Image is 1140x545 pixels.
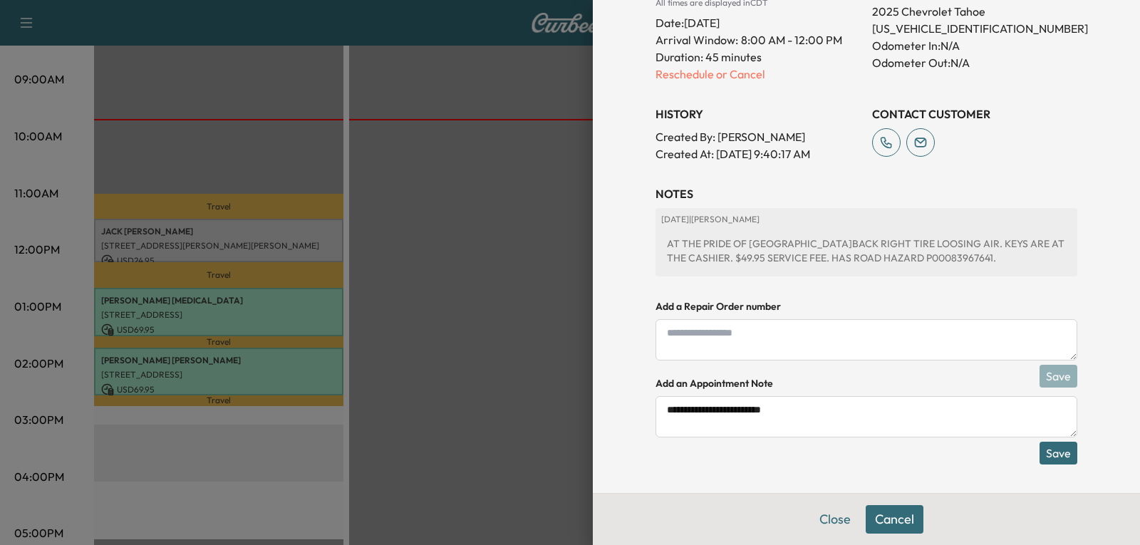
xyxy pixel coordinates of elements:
h3: History [655,105,861,123]
button: Save [1040,442,1077,464]
button: Cancel [866,505,923,534]
span: 8:00 AM - 12:00 PM [741,31,842,48]
h3: NOTES [655,185,1077,202]
p: 2025 Chevrolet Tahoe [872,3,1077,20]
h4: Add an Appointment Note [655,376,1077,390]
p: Created At : [DATE] 9:40:17 AM [655,145,861,162]
div: AT THE PRIDE OF [GEOGRAPHIC_DATA]BACK RIGHT TIRE LOOSING AIR. KEYS ARE AT THE CASHIER. $49.95 SER... [661,231,1072,271]
div: Date: [DATE] [655,9,861,31]
h4: Add a Repair Order number [655,299,1077,313]
p: [US_VEHICLE_IDENTIFICATION_NUMBER] [872,20,1077,37]
p: Odometer In: N/A [872,37,1077,54]
p: Arrival Window: [655,31,861,48]
p: Odometer Out: N/A [872,54,1077,71]
p: [DATE] | [PERSON_NAME] [661,214,1072,225]
p: Duration: 45 minutes [655,48,861,66]
h3: CONTACT CUSTOMER [872,105,1077,123]
p: Created By : [PERSON_NAME] [655,128,861,145]
button: Close [810,505,860,534]
p: Reschedule or Cancel [655,66,861,83]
